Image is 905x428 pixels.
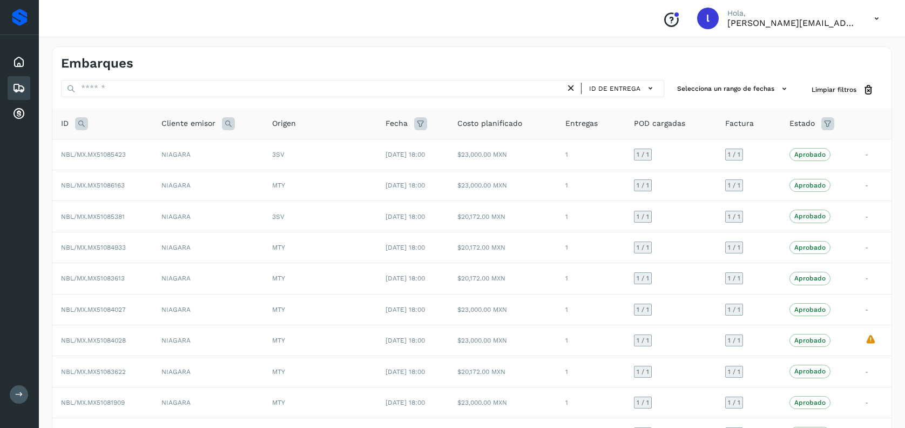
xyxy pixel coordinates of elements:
[856,139,892,170] td: -
[637,151,649,158] span: 1 / 1
[856,170,892,201] td: -
[61,118,69,129] span: ID
[386,275,425,282] span: [DATE] 18:00
[637,275,649,282] span: 1 / 1
[794,275,826,282] p: Aprobado
[386,213,425,220] span: [DATE] 18:00
[449,325,557,356] td: $23,000.00 MXN
[789,118,815,129] span: Estado
[153,232,264,263] td: NIAGARA
[565,118,598,129] span: Entregas
[457,118,522,129] span: Costo planificado
[557,356,625,387] td: 1
[153,325,264,356] td: NIAGARA
[725,118,754,129] span: Factura
[794,399,826,406] p: Aprobado
[557,263,625,294] td: 1
[61,244,126,251] span: NBL/MX.MX51084933
[153,356,264,387] td: NIAGARA
[8,50,30,74] div: Inicio
[449,139,557,170] td: $23,000.00 MXN
[794,212,826,220] p: Aprobado
[856,201,892,232] td: -
[794,306,826,313] p: Aprobado
[449,201,557,232] td: $20,172.00 MXN
[728,369,740,375] span: 1 / 1
[727,9,857,18] p: Hola,
[61,368,126,376] span: NBL/MX.MX51083622
[449,387,557,418] td: $23,000.00 MXN
[272,337,285,344] span: MTY
[153,139,264,170] td: NIAGARA
[557,232,625,263] td: 1
[637,369,649,375] span: 1 / 1
[794,367,826,375] p: Aprobado
[61,56,133,71] h4: Embarques
[856,232,892,263] td: -
[153,387,264,418] td: NIAGARA
[8,76,30,100] div: Embarques
[856,263,892,294] td: -
[449,294,557,325] td: $23,000.00 MXN
[634,118,685,129] span: POD cargadas
[557,201,625,232] td: 1
[61,182,125,189] span: NBL/MX.MX51086163
[272,244,285,251] span: MTY
[557,325,625,356] td: 1
[637,213,649,220] span: 1 / 1
[161,118,215,129] span: Cliente emisor
[272,182,285,189] span: MTY
[449,263,557,294] td: $20,172.00 MXN
[557,170,625,201] td: 1
[449,170,557,201] td: $23,000.00 MXN
[153,201,264,232] td: NIAGARA
[728,337,740,344] span: 1 / 1
[386,151,425,158] span: [DATE] 18:00
[794,182,826,189] p: Aprobado
[61,213,125,220] span: NBL/MX.MX51085381
[728,399,740,406] span: 1 / 1
[153,294,264,325] td: NIAGARA
[794,337,826,344] p: Aprobado
[8,102,30,126] div: Cuentas por cobrar
[449,232,557,263] td: $20,172.00 MXN
[386,182,425,189] span: [DATE] 18:00
[856,294,892,325] td: -
[728,306,740,313] span: 1 / 1
[386,368,425,376] span: [DATE] 18:00
[153,263,264,294] td: NIAGARA
[727,18,857,28] p: lorena.rojo@serviciosatc.com.mx
[728,182,740,189] span: 1 / 1
[589,84,640,93] span: ID de entrega
[272,151,285,158] span: 3SV
[272,306,285,313] span: MTY
[794,151,826,158] p: Aprobado
[728,151,740,158] span: 1 / 1
[637,182,649,189] span: 1 / 1
[637,306,649,313] span: 1 / 1
[557,139,625,170] td: 1
[856,356,892,387] td: -
[61,337,126,344] span: NBL/MX.MX51084028
[272,368,285,376] span: MTY
[61,306,126,313] span: NBL/MX.MX51084027
[272,118,296,129] span: Origen
[637,337,649,344] span: 1 / 1
[386,399,425,406] span: [DATE] 18:00
[386,337,425,344] span: [DATE] 18:00
[272,275,285,282] span: MTY
[637,399,649,406] span: 1 / 1
[386,118,408,129] span: Fecha
[673,80,794,98] button: Selecciona un rango de fechas
[557,294,625,325] td: 1
[449,356,557,387] td: $20,172.00 MXN
[153,170,264,201] td: NIAGARA
[272,213,285,220] span: 3SV
[728,275,740,282] span: 1 / 1
[61,151,126,158] span: NBL/MX.MX51085423
[728,244,740,251] span: 1 / 1
[61,275,125,282] span: NBL/MX.MX51083613
[61,399,125,406] span: NBL/MX.MX51081909
[386,306,425,313] span: [DATE] 18:00
[586,81,659,96] button: ID de entrega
